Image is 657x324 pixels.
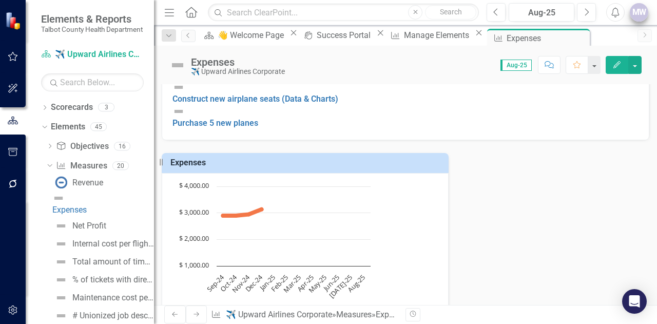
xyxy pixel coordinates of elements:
[114,142,130,150] div: 16
[345,273,367,294] text: Aug-25
[230,272,252,294] text: Nov-24
[500,60,532,71] span: Aug-25
[41,49,144,61] a: ✈️ Upward Airlines Corporate
[201,29,287,42] a: 👋 Welcome Page
[52,192,65,204] img: Not Defined
[425,5,476,20] button: Search
[5,12,23,30] img: ClearPoint Strategy
[72,257,154,266] div: Total amount of time at gate
[41,73,144,91] input: Search Below...
[55,220,67,232] img: Not Defined
[257,273,278,293] text: Jan-25
[512,7,571,19] div: Aug-25
[55,238,67,250] img: Not Defined
[191,68,285,75] div: ✈️ Upward Airlines Corporate
[52,236,154,252] a: Internal cost per flight (Department aggregate/MM)
[72,239,154,249] div: Internal cost per flight (Department aggregate/MM)
[98,103,114,112] div: 3
[509,3,574,22] button: Aug-25
[218,272,239,293] text: Oct-24
[55,292,67,304] img: Not Defined
[72,293,154,302] div: Maintenance cost per 100K miles
[170,158,443,167] h3: Expenses
[205,272,226,294] text: Sep-24
[179,234,209,243] text: $ 2,000.00
[247,213,251,217] path: Nov-24, 2,945. Target.
[221,214,225,218] path: Sep-24, 2,897.5. Target.
[336,310,372,319] a: Measures
[404,29,472,42] div: Manage Elements
[52,272,154,288] a: % of tickets with direct routes
[172,118,258,128] a: Purchase 5 new planes
[172,94,338,104] a: Construct new airplane seats (Data & Charts)
[260,207,264,212] path: Dec-24, 3,135. Target.
[321,273,341,293] text: Jun-25
[55,310,67,322] img: Not Defined
[172,105,185,118] img: Not Defined
[52,204,87,216] div: Expenses
[112,161,129,170] div: 20
[52,218,106,234] a: Net Profit
[269,273,290,294] text: Feb-25
[41,25,143,33] small: Talbot County Health Department
[51,102,93,113] a: Scorecards
[169,57,186,73] img: Not Defined
[72,275,154,284] div: % of tickets with direct routes
[226,310,332,319] a: ✈️ Upward Airlines Corporate
[52,192,87,216] a: Expenses
[179,207,209,217] text: $ 3,000.00
[72,311,154,320] div: # Unionized job descriptions
[52,174,103,190] a: Revenue
[211,309,398,321] div: » »
[376,310,410,319] div: Expenses
[90,123,107,131] div: 45
[55,256,67,268] img: Not Defined
[387,29,472,42] a: Manage Elements
[52,308,154,324] a: # Unionized job descriptions
[300,29,374,42] a: Success Portal
[243,272,265,294] text: Dec-24
[179,181,209,190] text: $ 4,000.00
[56,141,108,153] a: Objectives
[52,254,154,270] a: Total amount of time at gate
[55,274,67,286] img: Not Defined
[234,214,238,218] path: Oct-24, 2,897.5. Target.
[72,178,103,187] div: Revenue
[52,290,154,306] a: Maintenance cost per 100K miles
[208,4,479,22] input: Search ClearPoint...
[191,56,285,68] div: Expenses
[51,121,85,133] a: Elements
[317,29,374,42] div: Success Portal
[327,273,354,300] text: [DATE]-25
[622,289,647,314] div: Open Intercom Messenger
[306,273,328,295] text: May-25
[218,29,287,42] div: 👋 Welcome Page
[295,273,316,293] text: Apr-25
[507,32,587,45] div: Expenses
[72,221,106,231] div: Net Profit
[179,260,209,270] text: $ 1,000.00
[172,81,185,93] img: Not Defined
[41,13,143,25] span: Elements & Reports
[440,8,462,16] span: Search
[281,273,303,294] text: Mar-25
[56,160,107,172] a: Measures
[55,176,67,188] img: No Information
[630,3,648,22] button: MW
